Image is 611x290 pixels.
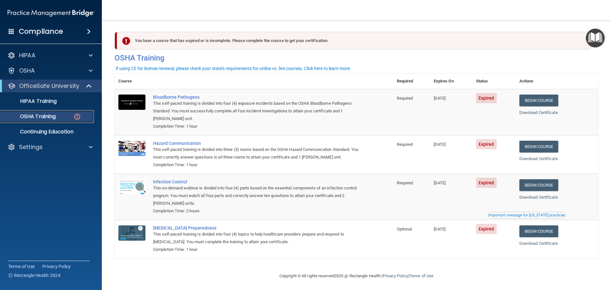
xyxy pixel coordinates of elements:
a: Bloodborne Pathogens [153,95,361,100]
span: Expired [476,178,497,188]
span: [DATE] [434,180,446,185]
span: [DATE] [434,227,446,231]
a: Download Certificate [519,156,558,161]
div: This self-paced training is divided into four (4) exposure incidents based on the OSHA Bloodborne... [153,100,361,123]
button: If using CE for license renewal, please check your state's requirements for online vs. live cours... [115,65,352,72]
span: Expired [476,139,497,149]
a: Terms of Use [409,273,433,278]
span: [DATE] [434,142,446,147]
th: Required [393,74,430,89]
a: Begin Course [519,141,558,152]
a: Privacy Policy [383,273,408,278]
a: Begin Course [519,95,558,106]
span: Ⓒ Rectangle Health 2024 [8,272,60,279]
span: Required [397,180,413,185]
a: Terms of Use [8,263,35,270]
a: Hazard Communication [153,141,361,146]
div: This on-demand webinar is divided into four (4) parts based on the essential components of an inf... [153,184,361,207]
a: OfficeSafe University [8,82,92,90]
a: Begin Course [519,179,558,191]
button: Read this if you are a dental practitioner in the state of CA [488,212,566,218]
div: Completion Time: 1 hour [153,246,361,253]
div: This self-paced training is divided into three (3) rooms based on the OSHA Hazard Communication S... [153,146,361,161]
p: OSHA [19,67,35,74]
p: OSHA Training [4,113,56,120]
div: Completion Time: 1 hour [153,161,361,169]
span: Expired [476,224,497,234]
img: danger-circle.6113f641.png [73,113,81,121]
button: Open Resource Center [586,29,605,47]
div: Important message for [US_STATE] practices [488,213,565,217]
a: Settings [8,143,93,151]
p: Continuing Education [4,129,91,135]
div: If using CE for license renewal, please check your state's requirements for online vs. live cours... [116,66,351,71]
span: [DATE] [434,96,446,101]
th: Actions [516,74,598,89]
div: Completion Time: 2 hours [153,207,361,215]
a: [MEDICAL_DATA] Preparedness [153,225,361,230]
div: You have a course that has expired or is incomplete. Please complete the course to get your certi... [117,32,591,50]
a: Privacy Policy [42,263,71,270]
p: HIPAA Training [4,98,57,104]
div: Copyright © All rights reserved 2025 @ Rectangle Health | | [240,266,473,286]
a: Infection Control [153,179,361,184]
h4: Compliance [19,27,63,36]
p: OfficeSafe University [19,82,79,90]
span: Required [397,96,413,101]
span: Expired [476,93,497,103]
a: OSHA [8,67,93,74]
th: Status [472,74,516,89]
span: Required [397,142,413,147]
th: Expires On [430,74,472,89]
p: Settings [19,143,43,151]
a: HIPAA [8,52,93,59]
a: Download Certificate [519,241,558,246]
img: exclamation-circle-solid-danger.72ef9ffc.png [122,37,130,45]
th: Course [115,74,149,89]
h4: OSHA Training [115,53,598,62]
a: Download Certificate [519,195,558,200]
div: Completion Time: 1 hour [153,123,361,130]
a: Download Certificate [519,110,558,115]
p: HIPAA [19,52,35,59]
div: This self-paced training is divided into four (4) topics to help healthcare providers prepare and... [153,230,361,246]
img: PMB logo [8,7,94,19]
a: Begin Course [519,225,558,237]
span: Optional [397,227,412,231]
